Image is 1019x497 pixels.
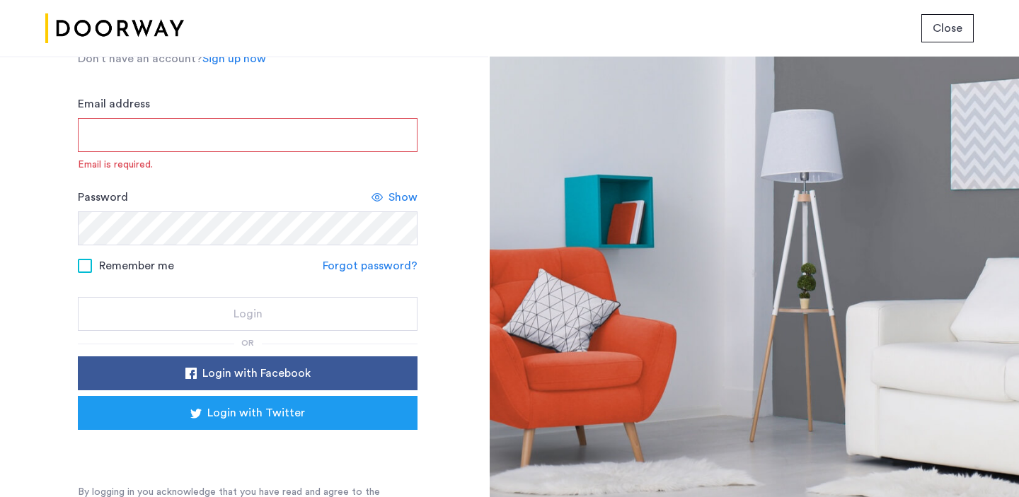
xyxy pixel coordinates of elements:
span: Email is required. [78,158,418,172]
iframe: Sign in with Google Button [99,434,396,465]
a: Sign up now [202,50,266,67]
label: Email address [78,95,150,112]
img: logo [45,2,184,55]
button: button [921,14,974,42]
button: button [78,396,418,430]
span: Don’t have an account? [78,53,202,64]
button: button [78,297,418,331]
span: Remember me [99,257,174,274]
span: Login [234,305,263,322]
span: Show [388,189,418,206]
a: Forgot password? [323,257,418,274]
label: Password [78,189,128,206]
span: Login with Twitter [207,404,305,421]
span: Close [933,20,962,37]
span: or [241,339,254,347]
button: button [78,356,418,390]
span: Login with Facebook [202,365,311,382]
